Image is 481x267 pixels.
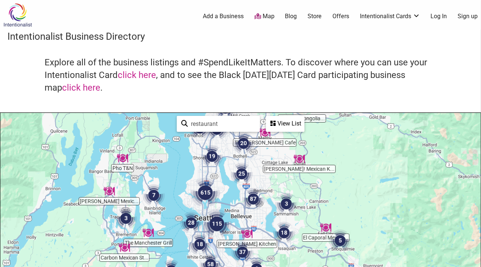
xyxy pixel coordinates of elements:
div: El Caporal Mexican Restaurant [317,219,334,236]
a: Store [308,12,322,20]
a: click here [62,82,100,93]
div: Moctezuma's Mexican Restaurant & Tequila Bar [101,183,118,200]
div: 20 [230,129,258,157]
div: 18 [186,230,214,258]
h3: Intentionalist Business Directory [7,30,474,43]
div: 3 [112,204,140,232]
div: 115 [199,206,235,242]
div: View List [267,117,304,131]
div: 37 [228,238,257,266]
div: 87 [239,185,267,213]
div: Pho T&N [114,150,131,167]
div: Carbon Mexican Steakhouse [116,239,133,256]
div: The Manchester Grill [140,224,157,241]
div: 19 [198,142,226,170]
div: 28 [177,209,205,237]
div: 36 [186,114,214,142]
div: Amonos! Mexican Kitchen [291,150,308,167]
a: Intentionalist Cards [360,12,420,20]
a: Blog [285,12,297,20]
a: Sign up [458,12,478,20]
div: Type to search and filter [177,116,260,132]
a: click here [118,70,156,80]
div: 7 [140,181,168,209]
div: The Maltby Cafe [256,124,273,141]
div: Hot Iron Mongolian Grill [293,100,311,117]
input: Type to find and filter... [188,117,256,131]
a: Map [254,12,274,21]
a: Offers [332,12,349,20]
div: 25 [228,160,256,188]
div: See a list of the visible businesses [266,116,305,132]
div: 615 [188,175,223,211]
div: 3 [272,190,300,218]
div: Terry's Kitchen [238,225,256,242]
a: Add a Business [203,12,244,20]
div: 5 [326,227,354,255]
a: Log In [431,12,447,20]
h4: Explore all of the business listings and #SpendLikeItMatters. To discover where you can use your ... [45,56,436,94]
div: 18 [270,219,298,247]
